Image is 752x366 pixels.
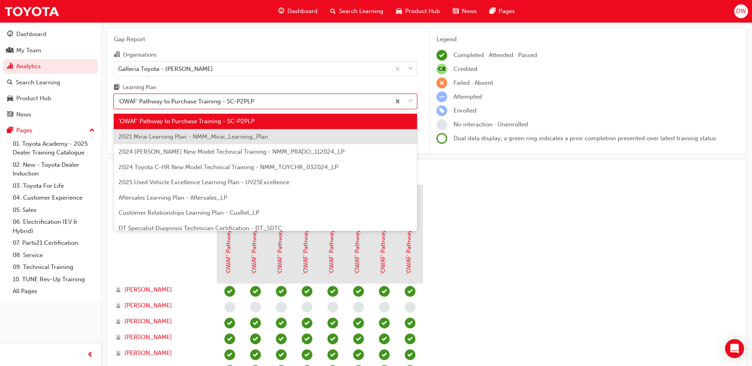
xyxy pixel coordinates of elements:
[302,334,312,344] span: learningRecordVerb_PASS-icon
[7,47,13,54] span: people-icon
[115,317,209,326] a: [PERSON_NAME]
[396,6,402,16] span: car-icon
[115,301,209,310] a: [PERSON_NAME]
[119,194,227,201] span: Aftersales Learning Plan - Aftersales_LP
[353,318,364,328] span: learningRecordVerb_PASS-icon
[250,318,261,328] span: learningRecordVerb_PASS-icon
[224,318,235,328] span: learningRecordVerb_COMPLETE-icon
[4,2,59,20] img: Trak
[499,7,515,16] span: Pages
[302,349,312,360] span: learningRecordVerb_PASS-icon
[16,78,60,87] div: Search Learning
[3,27,98,42] a: Dashboard
[123,84,156,91] div: Learning Plan
[7,31,13,38] span: guage-icon
[10,237,98,249] a: 07. Parts21 Certification
[3,123,98,138] button: Pages
[16,110,31,119] div: News
[119,209,259,216] span: Customer Relationships Learning Plan - CusRel_LP
[327,318,338,328] span: learningRecordVerb_PASS-icon
[330,6,336,16] span: search-icon
[124,333,172,342] span: [PERSON_NAME]
[114,84,120,91] span: learningplan-icon
[276,286,287,297] span: learningRecordVerb_PASS-icon
[339,7,383,16] span: Search Learning
[405,286,415,297] span: learningRecordVerb_PASS-icon
[10,159,98,180] a: 02. New - Toyota Dealer Induction
[3,43,98,58] a: My Team
[10,192,98,204] a: 04. Customer Experience
[736,7,746,16] span: DW
[405,302,415,313] span: learningRecordVerb_NONE-icon
[114,35,417,44] span: Gap Report
[3,107,98,122] a: News
[124,317,172,326] span: [PERSON_NAME]
[436,91,447,102] span: learningRecordVerb_ATTEMPT-icon
[250,286,261,297] span: learningRecordVerb_PASS-icon
[272,3,324,19] a: guage-iconDashboard
[453,107,476,114] span: Enrolled
[124,285,172,294] span: [PERSON_NAME]
[302,318,312,328] span: learningRecordVerb_PASS-icon
[276,334,287,344] span: learningRecordVerb_PASS-icon
[115,349,209,358] a: [PERSON_NAME]
[119,164,338,171] span: 2024 Toyota C-HR New Model Technical Training - NMM_TOYCHR_032024_LP
[3,91,98,106] a: Product Hub
[327,349,338,360] span: learningRecordVerb_PASS-icon
[453,121,528,128] span: No interaction · Unenrolled
[287,7,318,16] span: Dashboard
[408,96,413,107] span: down-icon
[379,349,390,360] span: learningRecordVerb_PASS-icon
[10,249,98,261] a: 08. Service
[490,6,496,16] span: pages-icon
[10,261,98,273] a: 09. Technical Training
[405,7,440,16] span: Product Hub
[114,51,120,59] span: organisation-icon
[405,334,415,344] span: learningRecordVerb_PASS-icon
[436,35,739,44] div: Legend
[483,3,521,19] a: pages-iconPages
[353,302,364,313] span: learningRecordVerb_NONE-icon
[16,126,33,135] div: Pages
[379,302,390,313] span: learningRecordVerb_NONE-icon
[224,349,235,360] span: learningRecordVerb_COMPLETE-icon
[327,286,338,297] span: learningRecordVerb_PASS-icon
[115,333,209,342] a: [PERSON_NAME]
[327,302,338,313] span: learningRecordVerb_NONE-icon
[119,225,282,232] span: DT Specialist Diagnosis Technician Certification - DT_SDTC
[10,285,98,297] a: All Pages
[250,302,261,313] span: learningRecordVerb_NONE-icon
[7,63,13,70] span: chart-icon
[115,285,209,294] a: [PERSON_NAME]
[436,119,447,130] span: learningRecordVerb_NONE-icon
[123,51,157,59] div: Organisations
[7,111,13,118] span: news-icon
[436,50,447,61] span: learningRecordVerb_COMPLETE-icon
[379,334,390,344] span: learningRecordVerb_PASS-icon
[453,93,482,100] span: Attempted
[276,318,287,328] span: learningRecordVerb_PASS-icon
[250,334,261,344] span: learningRecordVerb_PASS-icon
[119,148,344,155] span: 2024 [PERSON_NAME] New Model Technical Training - NMM_PRADO_112024_LP
[124,349,172,358] span: [PERSON_NAME]
[7,95,13,102] span: car-icon
[453,65,477,72] span: Credited
[250,349,261,360] span: learningRecordVerb_PASS-icon
[124,301,172,310] span: [PERSON_NAME]
[734,4,748,18] button: DW
[324,3,390,19] a: search-iconSearch Learning
[302,302,312,313] span: learningRecordVerb_NONE-icon
[89,126,95,136] span: up-icon
[278,6,284,16] span: guage-icon
[224,334,235,344] span: learningRecordVerb_COMPLETE-icon
[353,349,364,360] span: learningRecordVerb_PASS-icon
[3,59,98,74] a: Analytics
[10,216,98,237] a: 06. Electrification (EV & Hybrid)
[119,179,289,186] span: 2025 Used Vehicle Excellence Learning Plan - UV25Excellence
[353,334,364,344] span: learningRecordVerb_PASS-icon
[327,334,338,344] span: learningRecordVerb_PASS-icon
[224,302,235,313] span: learningRecordVerb_NONE-icon
[446,3,483,19] a: news-iconNews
